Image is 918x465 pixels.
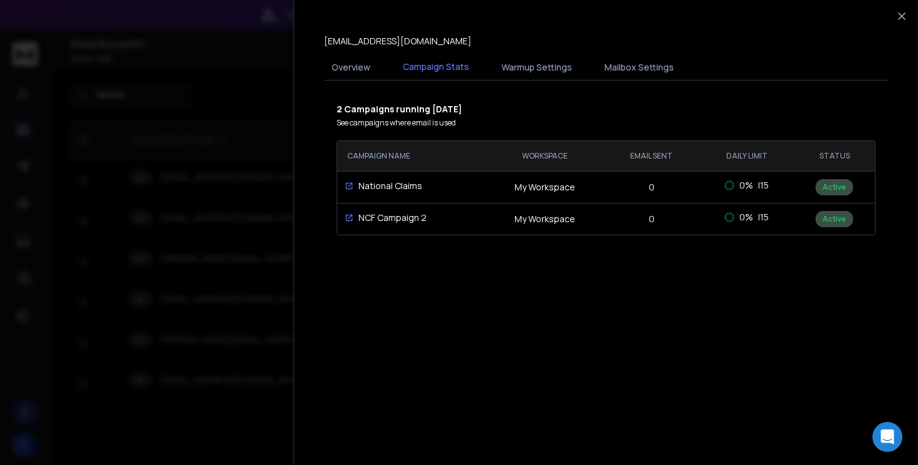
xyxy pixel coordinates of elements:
td: 0 [603,171,699,203]
td: My Workspace [486,203,603,235]
button: Mailbox Settings [597,54,681,81]
p: See campaigns where email is used [337,118,876,128]
div: Active [816,179,853,195]
td: National Claims [337,172,486,200]
th: STATUS [794,141,875,171]
p: [EMAIL_ADDRESS][DOMAIN_NAME] [324,35,471,47]
th: CAMPAIGN NAME [337,141,486,171]
b: 2 [337,103,344,115]
button: Overview [324,54,378,81]
span: 0 % [739,179,753,192]
th: DAILY LIMIT [699,141,794,171]
th: EMAIL SENT [603,141,699,171]
button: Warmup Settings [494,54,580,81]
div: Open Intercom Messenger [872,422,902,452]
td: NCF Campaign 2 [337,204,486,232]
td: 0 [603,203,699,235]
td: | 15 [699,172,794,199]
td: My Workspace [486,171,603,203]
button: Campaign Stats [395,53,476,82]
span: 0 % [739,211,753,223]
th: Workspace [486,141,603,171]
td: | 15 [699,203,794,231]
div: Active [816,211,853,227]
p: Campaigns running [DATE] [337,103,876,115]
